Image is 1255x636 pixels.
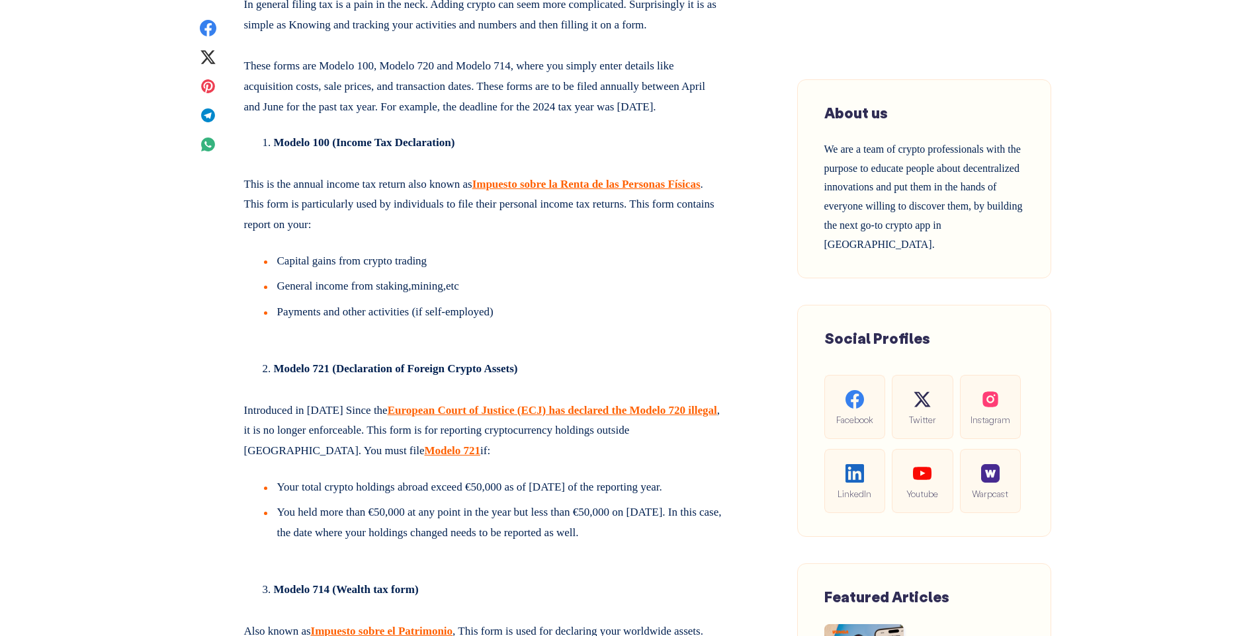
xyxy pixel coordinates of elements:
[892,375,953,439] a: Twitter
[274,136,455,149] strong: Modelo 100 (Income Tax Declaration)
[244,169,724,235] p: This is the annual income tax return also known as . This form is particularly used by individual...
[824,587,949,606] span: Featured Articles
[892,449,953,513] a: Youtube
[845,464,864,483] img: social-linkedin.be646fe421ccab3a2ad91cb58bdc9694.svg
[981,464,1000,483] img: social-warpcast.e8a23a7ed3178af0345123c41633f860.png
[835,412,875,427] span: Facebook
[960,449,1021,513] a: Warpcast
[960,375,1021,439] a: Instagram
[388,404,717,417] a: European Court of Justice (ECJ) has declared the Modelo 720 illegal
[971,412,1010,427] span: Instagram
[264,251,724,277] li: Capital gains from crypto trading
[264,477,724,503] li: Your total crypto holdings abroad exceed €50,000 as of [DATE] of the reporting year.
[244,51,724,117] p: These forms are Modelo 100, Modelo 720 and Modelo 714, where you simply enter details like acquis...
[244,395,724,461] p: Introduced in [DATE] Since the , it is no longer enforceable. This form is for reporting cryptocu...
[902,486,942,501] span: Youtube
[835,486,875,501] span: LinkedIn
[824,103,888,122] span: About us
[824,375,885,439] a: Facebook
[425,444,481,457] a: Modelo 721
[264,302,724,323] li: Payments and other activities (if self-employed)
[274,583,419,596] strong: Modelo 714 (Wealth tax form)
[264,276,724,302] li: General income from staking,mining,etc
[274,362,518,375] strong: Modelo 721 (Declaration of Foreign Crypto Assets)
[472,178,701,190] a: Impuesto sobre la Renta de las Personas Físicas
[824,449,885,513] a: LinkedIn
[824,143,1023,250] span: We are a team of crypto professionals with the purpose to educate people about decentralized inno...
[971,486,1010,501] span: Warpcast
[264,502,724,543] li: You held more than €50,000 at any point in the year but less than €50,000 on [DATE]. In this case...
[824,329,930,348] span: Social Profiles
[902,412,942,427] span: Twitter
[913,464,931,483] img: social-youtube.99db9aba05279f803f3e7a4a838dfb6c.svg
